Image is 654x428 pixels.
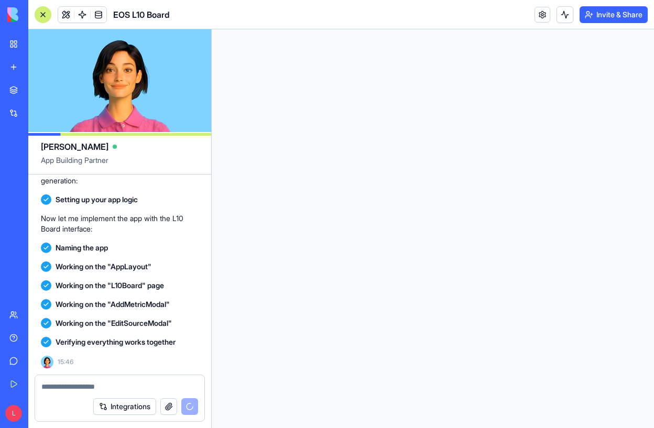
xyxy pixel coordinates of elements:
span: Working on the "AddMetricModal" [56,299,170,310]
p: Now let me implement the app with the L10 Board interface: [41,213,199,234]
span: Working on the "L10Board" page [56,280,164,291]
span: Setting up your app logic [56,194,138,205]
img: logo [7,7,72,22]
span: [PERSON_NAME] [41,140,108,153]
span: Working on the "AppLayout" [56,261,151,272]
button: Integrations [93,398,156,415]
span: Naming the app [56,243,108,253]
img: Ella_00000_wcx2te.png [41,356,53,368]
span: EOS L10 Board [113,8,170,21]
span: Verifying everything works together [56,337,176,347]
button: Invite & Share [580,6,648,23]
span: L [5,405,22,422]
span: 15:46 [58,358,73,366]
span: App Building Partner [41,155,199,174]
span: Working on the "EditSourceModal" [56,318,172,328]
